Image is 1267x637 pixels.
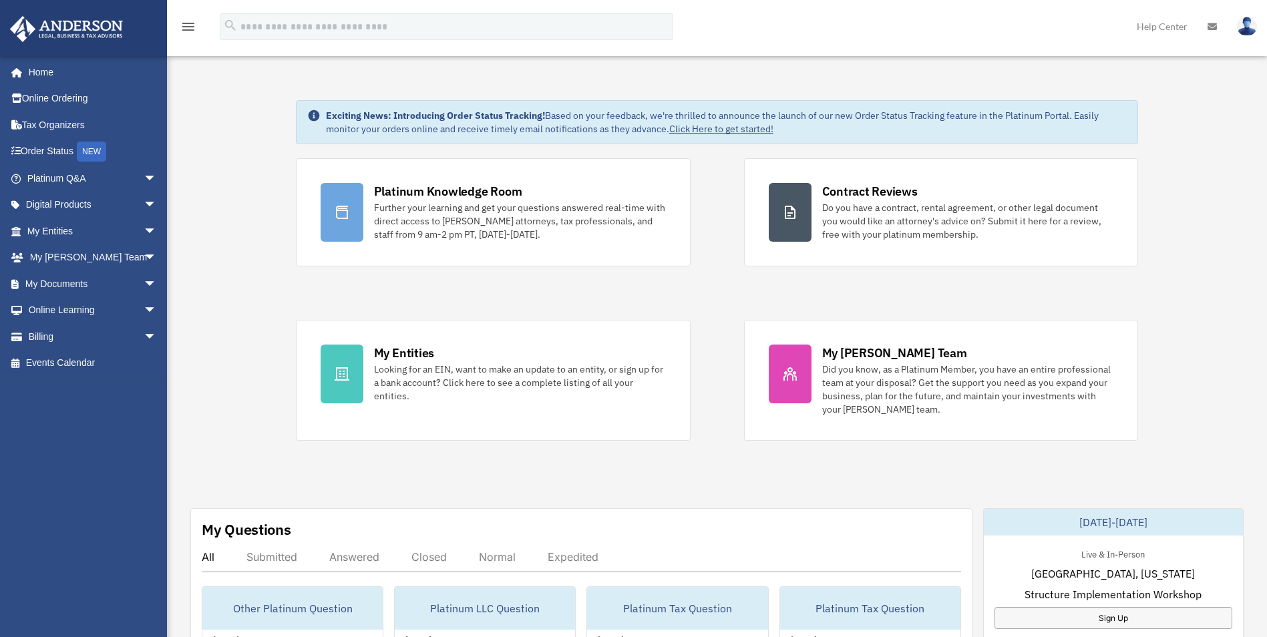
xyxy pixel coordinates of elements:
[326,109,1127,136] div: Based on your feedback, we're thrilled to announce the launch of our new Order Status Tracking fe...
[1025,586,1202,602] span: Structure Implementation Workshop
[374,345,434,361] div: My Entities
[9,59,170,85] a: Home
[144,192,170,219] span: arrow_drop_down
[144,218,170,245] span: arrow_drop_down
[374,183,522,200] div: Platinum Knowledge Room
[822,363,1114,416] div: Did you know, as a Platinum Member, you have an entire professional team at your disposal? Get th...
[744,158,1139,266] a: Contract Reviews Do you have a contract, rental agreement, or other legal document you would like...
[144,297,170,325] span: arrow_drop_down
[9,323,177,350] a: Billingarrow_drop_down
[6,16,127,42] img: Anderson Advisors Platinum Portal
[587,587,767,630] div: Platinum Tax Question
[77,142,106,162] div: NEW
[202,519,291,540] div: My Questions
[1237,17,1257,36] img: User Pic
[180,19,196,35] i: menu
[780,587,960,630] div: Platinum Tax Question
[984,509,1243,536] div: [DATE]-[DATE]
[395,587,575,630] div: Platinum LLC Question
[246,550,297,564] div: Submitted
[374,201,666,241] div: Further your learning and get your questions answered real-time with direct access to [PERSON_NAM...
[9,112,177,138] a: Tax Organizers
[202,550,214,564] div: All
[548,550,598,564] div: Expedited
[411,550,447,564] div: Closed
[669,123,773,135] a: Click Here to get started!
[296,320,691,441] a: My Entities Looking for an EIN, want to make an update to an entity, or sign up for a bank accoun...
[9,85,177,112] a: Online Ordering
[9,138,177,166] a: Order StatusNEW
[144,323,170,351] span: arrow_drop_down
[202,587,383,630] div: Other Platinum Question
[822,345,967,361] div: My [PERSON_NAME] Team
[479,550,516,564] div: Normal
[9,270,177,297] a: My Documentsarrow_drop_down
[180,23,196,35] a: menu
[9,350,177,377] a: Events Calendar
[144,165,170,192] span: arrow_drop_down
[374,363,666,403] div: Looking for an EIN, want to make an update to an entity, or sign up for a bank account? Click her...
[9,165,177,192] a: Platinum Q&Aarrow_drop_down
[296,158,691,266] a: Platinum Knowledge Room Further your learning and get your questions answered real-time with dire...
[9,192,177,218] a: Digital Productsarrow_drop_down
[329,550,379,564] div: Answered
[144,270,170,298] span: arrow_drop_down
[822,201,1114,241] div: Do you have a contract, rental agreement, or other legal document you would like an attorney's ad...
[1031,566,1195,582] span: [GEOGRAPHIC_DATA], [US_STATE]
[9,218,177,244] a: My Entitiesarrow_drop_down
[9,244,177,271] a: My [PERSON_NAME] Teamarrow_drop_down
[1071,546,1155,560] div: Live & In-Person
[744,320,1139,441] a: My [PERSON_NAME] Team Did you know, as a Platinum Member, you have an entire professional team at...
[994,607,1232,629] a: Sign Up
[326,110,545,122] strong: Exciting News: Introducing Order Status Tracking!
[822,183,918,200] div: Contract Reviews
[144,244,170,272] span: arrow_drop_down
[9,297,177,324] a: Online Learningarrow_drop_down
[223,18,238,33] i: search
